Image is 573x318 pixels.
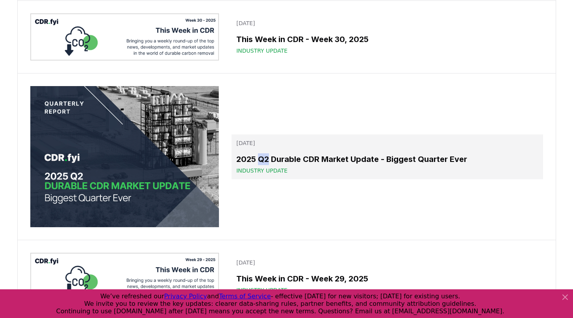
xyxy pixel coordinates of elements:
span: Industry Update [236,286,287,294]
img: This Week in CDR - Week 29, 2025 blog post image [30,253,219,300]
p: [DATE] [236,139,538,147]
a: [DATE]2025 Q2 Durable CDR Market Update - Biggest Quarter EverIndustry Update [232,134,543,179]
img: This Week in CDR - Week 30, 2025 blog post image [30,13,219,61]
span: Industry Update [236,167,287,175]
p: [DATE] [236,19,538,27]
h3: 2025 Q2 Durable CDR Market Update - Biggest Quarter Ever [236,153,538,165]
h3: This Week in CDR - Week 30, 2025 [236,33,538,45]
img: 2025 Q2 Durable CDR Market Update - Biggest Quarter Ever blog post image [30,86,219,228]
p: [DATE] [236,259,538,267]
span: Industry Update [236,47,287,55]
a: [DATE]This Week in CDR - Week 29, 2025Industry Update [232,254,543,299]
a: [DATE]This Week in CDR - Week 30, 2025Industry Update [232,15,543,59]
h3: This Week in CDR - Week 29, 2025 [236,273,538,285]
